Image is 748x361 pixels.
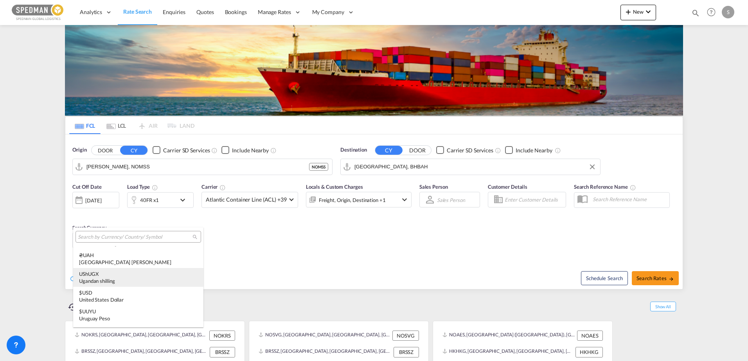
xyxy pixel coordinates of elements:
[79,252,83,258] span: ₴
[79,252,198,266] div: UAH
[79,271,88,277] span: USh
[79,327,84,333] span: лв
[79,270,198,284] div: UGX
[78,234,192,241] input: Search by Currency/ Country/ Symbol
[79,296,198,303] div: United States Dollar
[192,234,198,240] md-icon: icon-magnify
[79,308,86,315] span: $U
[79,290,82,296] span: $
[79,259,198,266] div: [GEOGRAPHIC_DATA] [PERSON_NAME]
[79,308,198,322] div: UYU
[79,315,198,322] div: Uruguay Peso
[79,277,198,284] div: Ugandan shilling
[79,327,198,341] div: UZS
[79,289,198,303] div: USD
